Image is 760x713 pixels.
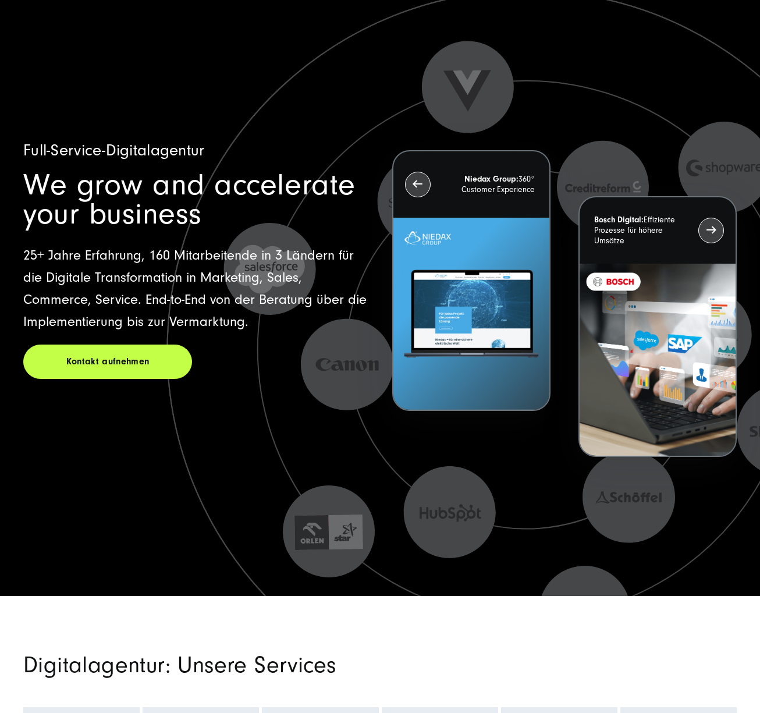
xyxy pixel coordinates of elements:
[578,196,737,457] button: Bosch Digital:Effiziente Prozesse für höhere Umsätze BOSCH - Kundeprojekt - Digital Transformatio...
[23,141,205,159] span: Full-Service-Digitalagentur
[594,215,692,246] p: Effiziente Prozesse für höhere Umsätze
[23,244,368,333] p: 25+ Jahre Erfahrung, 160 Mitarbeitende in 3 Ländern für die Digitale Transformation in Marketing,...
[23,168,356,231] span: We grow and accelerate your business
[392,150,551,411] button: Niedax Group:360° Customer Experience Letztes Projekt von Niedax. Ein Laptop auf dem die Niedax W...
[437,174,535,195] p: 360° Customer Experience
[23,345,192,379] a: Kontakt aufnehmen
[393,218,549,410] img: Letztes Projekt von Niedax. Ein Laptop auf dem die Niedax Website geöffnet ist, auf blauem Hinter...
[594,215,644,225] strong: Bosch Digital:
[580,264,736,456] img: BOSCH - Kundeprojekt - Digital Transformation Agentur SUNZINET
[464,175,518,184] strong: Niedax Group:
[23,654,576,676] h2: Digitalagentur: Unsere Services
